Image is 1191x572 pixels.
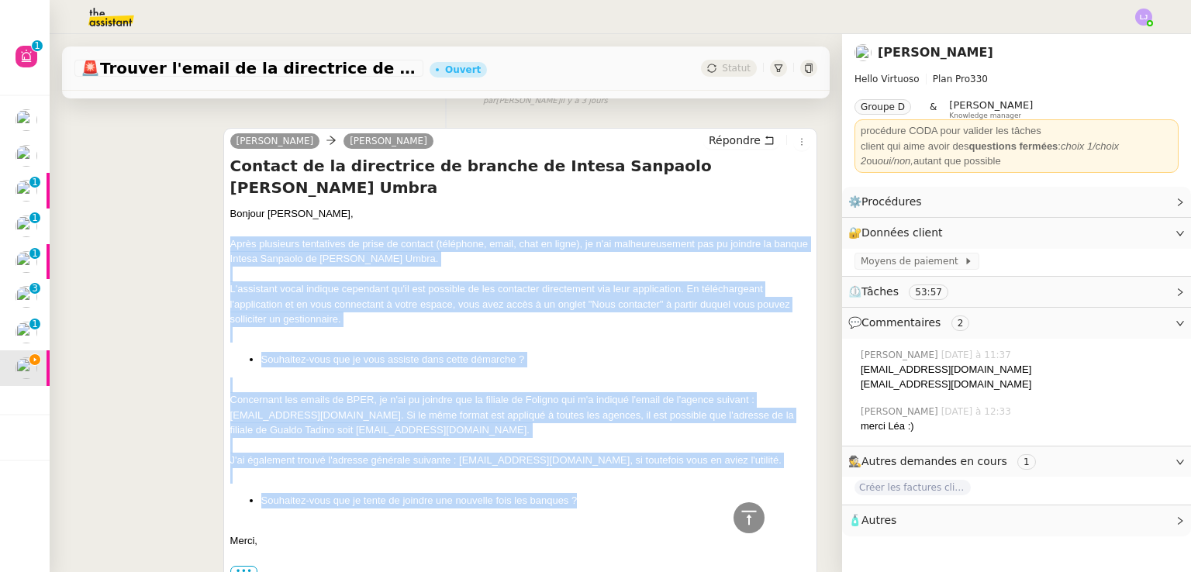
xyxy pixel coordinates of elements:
[32,319,38,333] p: 1
[1017,454,1036,470] nz-tag: 1
[261,352,810,367] li: Souhaitez-vous que je vous assiste dans cette démarche ?
[842,187,1191,217] div: ⚙️Procédures
[703,132,780,149] button: Répondre
[848,285,961,298] span: ⏲️
[933,74,970,84] span: Plan Pro
[848,514,896,526] span: 🧴
[848,193,929,211] span: ⚙️
[951,315,970,331] nz-tag: 2
[909,284,948,300] nz-tag: 53:57
[878,45,993,60] a: [PERSON_NAME]
[29,248,40,259] nz-badge-sup: 1
[842,505,1191,536] div: 🧴Autres
[32,248,38,262] p: 1
[861,316,941,329] span: Commentaires
[861,226,943,239] span: Données client
[16,145,37,167] img: users%2FC9SBsJ0duuaSgpQFj5LgoEX8n0o2%2Favatar%2Fec9d51b8-9413-4189-adfb-7be4d8c96a3c
[29,177,40,188] nz-badge-sup: 1
[230,453,810,468] div: J'ai également trouvé l'adresse générale suivante : [EMAIL_ADDRESS][DOMAIN_NAME], si toutefois vo...
[861,348,941,362] span: [PERSON_NAME]
[32,212,38,226] p: 1
[32,177,38,191] p: 1
[848,224,949,242] span: 🔐
[842,446,1191,477] div: 🕵️Autres demandes en cours 1
[941,348,1014,362] span: [DATE] à 11:37
[230,533,810,549] div: Merci,
[854,480,971,495] span: Créer les factures clients
[970,74,988,84] span: 330
[848,455,1042,467] span: 🕵️
[32,40,43,51] nz-badge-sup: 1
[230,236,810,267] div: Après plusieurs tentatives de prise de contact (téléphone, email, chat en ligne), je n'ai malheur...
[483,95,608,108] small: [PERSON_NAME]
[854,99,911,115] nz-tag: Groupe D
[16,322,37,343] img: users%2Fo4K84Ijfr6OOM0fa5Hz4riIOf4g2%2Favatar%2FChatGPT%20Image%201%20aou%CC%82t%202025%2C%2010_2...
[861,123,1172,139] div: procédure CODA pour valider les tâches
[445,65,481,74] div: Ouvert
[230,281,810,327] div: L'assistant vocal indique cependant qu'il est possible de les contacter directement via leur appl...
[949,112,1021,120] span: Knowledge manager
[32,283,38,297] p: 3
[16,357,37,379] img: users%2FlDmuo7YqqMXJgzDVJbaES5acHwn1%2Favatar%2F2021.08.31%20Photo%20Erwan%20Piano%20-%20Yellow%2...
[949,99,1033,111] span: [PERSON_NAME]
[261,493,810,508] li: Souhaitez-vous que je tente de joindre une nouvelle fois les banques ?
[842,308,1191,338] div: 💬Commentaires 2
[16,286,37,308] img: users%2FERVxZKLGxhVfG9TsREY0WEa9ok42%2Favatar%2Fportrait-563450-crop.jpg
[722,63,751,74] span: Statut
[343,134,433,148] a: [PERSON_NAME]
[854,44,872,61] img: users%2FlDmuo7YqqMXJgzDVJbaES5acHwn1%2Favatar%2F2021.08.31%20Photo%20Erwan%20Piano%20-%20Yellow%2...
[861,405,941,419] span: [PERSON_NAME]
[878,155,913,167] em: oui/non,
[842,218,1191,248] div: 🔐Données client
[854,74,920,84] span: Hello Virtuoso
[230,155,810,198] h4: Contact de la directrice de branche de Intesa Sanpaolo [PERSON_NAME] Umbra
[81,60,417,76] span: Trouver l'email de la directrice de branche
[861,253,964,269] span: Moyens de paiement
[861,285,899,298] span: Tâches
[16,215,37,237] img: users%2Fa6PbEmLwvGXylUqKytRPpDpAx153%2Favatar%2Ffanny.png
[949,99,1033,119] app-user-label: Knowledge manager
[230,206,810,222] div: Bonjour [PERSON_NAME],
[16,251,37,273] img: users%2F0zQGGmvZECeMseaPawnreYAQQyS2%2Favatar%2Feddadf8a-b06f-4db9-91c4-adeed775bb0f
[861,139,1172,169] div: client qui aime avoir des : ou autant que possible
[848,316,975,329] span: 💬
[861,455,1007,467] span: Autres demandes en cours
[968,140,1058,152] strong: questions fermées
[230,134,320,148] a: [PERSON_NAME]
[483,95,496,108] span: par
[561,95,608,108] span: il y a 3 jours
[16,180,37,202] img: users%2FSclkIUIAuBOhhDrbgjtrSikBoD03%2Favatar%2F48cbc63d-a03d-4817-b5bf-7f7aeed5f2a9
[230,392,810,438] div: Concernant les emails de BPER, je n'ai pu joindre que la filiale de Foligno qui m'a indiqué l'ema...
[29,319,40,329] nz-badge-sup: 1
[1135,9,1152,26] img: svg
[861,195,922,208] span: Procédures
[861,377,1179,392] div: [EMAIL_ADDRESS][DOMAIN_NAME]
[81,59,100,78] span: 🚨
[29,283,40,294] nz-badge-sup: 3
[861,419,1179,434] div: merci Léa :)
[34,40,40,54] p: 1
[941,405,1014,419] span: [DATE] à 12:33
[861,514,896,526] span: Autres
[842,277,1191,307] div: ⏲️Tâches 53:57
[16,109,37,131] img: users%2FC9SBsJ0duuaSgpQFj5LgoEX8n0o2%2Favatar%2Fec9d51b8-9413-4189-adfb-7be4d8c96a3c
[930,99,937,119] span: &
[29,212,40,223] nz-badge-sup: 1
[709,133,761,148] span: Répondre
[861,362,1179,377] div: [EMAIL_ADDRESS][DOMAIN_NAME]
